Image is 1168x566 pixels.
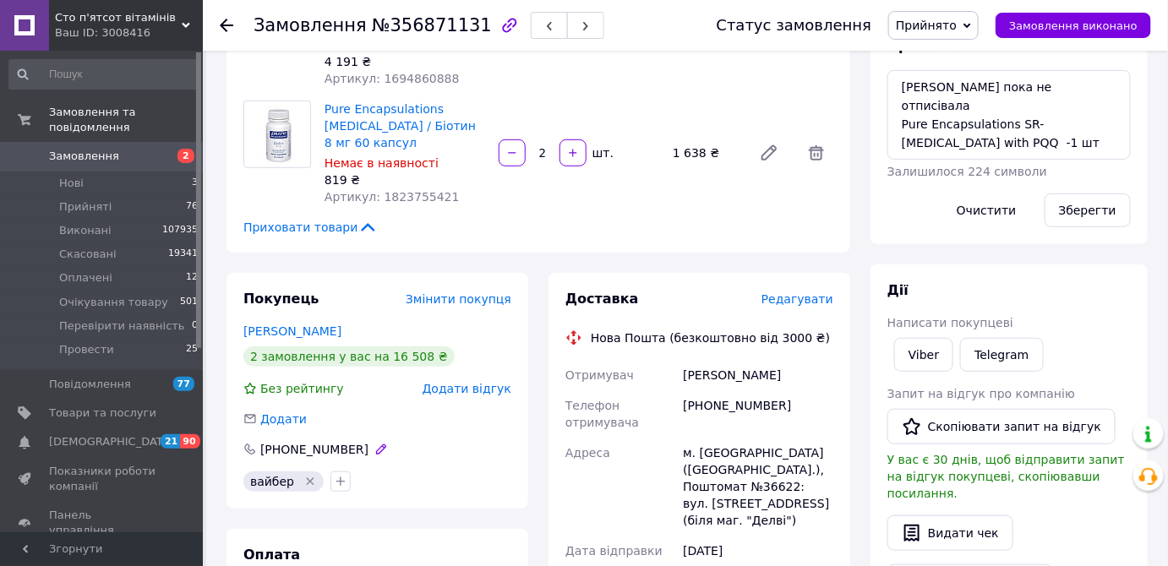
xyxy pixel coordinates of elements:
[59,318,185,334] span: Перевірити наявність
[243,324,341,338] a: [PERSON_NAME]
[250,475,294,488] span: вайбер
[59,199,112,215] span: Прийняті
[325,156,439,170] span: Немає в наявності
[423,382,511,395] span: Додати відгук
[565,544,663,558] span: Дата відправки
[325,171,485,188] div: 819 ₴
[177,149,194,163] span: 2
[173,377,194,391] span: 77
[49,464,156,494] span: Показники роботи компанії
[752,136,786,170] a: Редагувати
[717,17,872,34] div: Статус замовлення
[587,329,834,346] div: Нова Пошта (безкоштовно від 3000 ₴)
[588,144,615,161] div: шт.
[186,270,198,286] span: 12
[666,141,745,165] div: 1 638 ₴
[162,223,198,238] span: 107935
[680,390,837,438] div: [PHONE_NUMBER]
[887,316,1013,329] span: Написати покупцеві
[887,453,1125,500] span: У вас є 30 днів, щоб відправити запит на відгук покупцеві, скопіювавши посилання.
[1009,19,1138,32] span: Замовлення виконано
[325,72,460,85] span: Артикул: 1694860888
[49,434,174,449] span: [DEMOGRAPHIC_DATA]
[55,25,203,41] div: Ваш ID: 3008416
[325,102,476,150] a: Pure Encapsulations [MEDICAL_DATA] / Біотин 8 мг 60 капсул
[59,247,117,262] span: Скасовані
[59,295,168,310] span: Очікування товару
[59,342,114,357] span: Провести
[59,176,84,191] span: Нові
[887,70,1131,160] textarea: [PERSON_NAME] пока не отписівала Pure Encapsulations SR-[MEDICAL_DATA] with PQQ -1 шт
[259,441,370,458] div: [PHONE_NUMBER]
[192,176,198,191] span: 3
[55,10,182,25] span: Cто п'ятсот вітамінів
[260,412,307,426] span: Додати
[1045,193,1131,227] button: Зберегти
[161,434,180,449] span: 21
[565,399,639,429] span: Телефон отримувача
[887,409,1116,444] button: Скопіювати запит на відгук
[180,434,199,449] span: 90
[325,53,485,70] div: 4 191 ₴
[800,136,833,170] span: Видалити
[761,292,833,306] span: Редагувати
[243,219,378,236] span: Приховати товари
[59,270,112,286] span: Оплачені
[186,342,198,357] span: 25
[260,382,344,395] span: Без рейтингу
[243,291,319,307] span: Покупець
[186,199,198,215] span: 76
[565,291,639,307] span: Доставка
[896,19,957,32] span: Прийнято
[887,282,909,298] span: Дії
[180,295,198,310] span: 501
[887,38,960,54] span: Примітки
[565,446,610,460] span: Адреса
[243,547,300,563] span: Оплата
[49,377,131,392] span: Повідомлення
[8,59,199,90] input: Пошук
[680,438,837,536] div: м. [GEOGRAPHIC_DATA] ([GEOGRAPHIC_DATA].), Поштомат №36622: вул. [STREET_ADDRESS] (біля маг. "Дел...
[59,223,112,238] span: Виконані
[49,405,156,421] span: Товари та послуги
[244,106,310,164] img: Pure Encapsulations Biotin / Біотин 8 мг 60 капсул
[303,475,317,488] svg: Видалити мітку
[220,17,233,34] div: Повернутися назад
[887,387,1075,400] span: Запит на відгук про компанію
[243,346,455,367] div: 2 замовлення у вас на 16 508 ₴
[996,13,1151,38] button: Замовлення виконано
[960,338,1043,372] a: Telegram
[887,515,1013,551] button: Видати чек
[254,15,367,35] span: Замовлення
[680,536,837,566] div: [DATE]
[372,15,492,35] span: №356871131
[49,105,203,135] span: Замовлення та повідомлення
[325,190,460,204] span: Артикул: 1823755421
[168,247,198,262] span: 19341
[887,165,1047,178] span: Залишилося 224 символи
[680,360,837,390] div: [PERSON_NAME]
[406,292,511,306] span: Змінити покупця
[894,338,953,372] a: Viber
[49,508,156,538] span: Панель управління
[565,368,634,382] span: Отримувач
[192,318,198,334] span: 0
[325,38,439,52] span: Немає в наявності
[942,193,1031,227] button: Очистити
[49,149,119,164] span: Замовлення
